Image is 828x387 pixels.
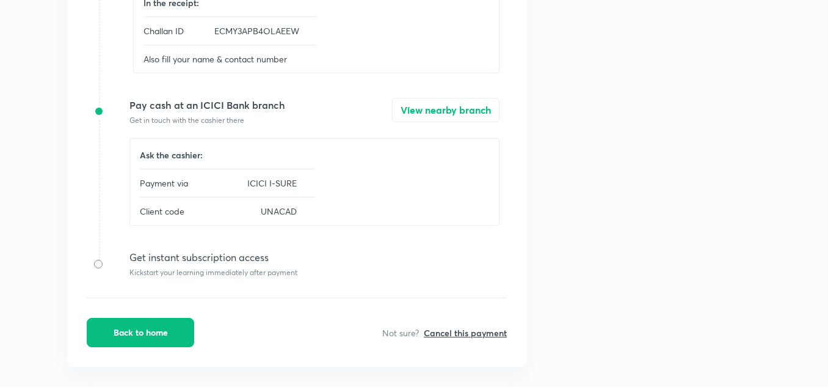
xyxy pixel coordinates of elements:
h6: Not sure? [382,326,419,339]
button: Back to home [87,318,194,347]
p: ICICI I-SURE [247,177,297,190]
p: Client code [140,205,184,218]
h6: Ask the cashier: [140,149,489,169]
p: ECMY3APB4OLAEEW [214,24,299,37]
button: View nearby branch [392,98,499,122]
p: Get instant subscription access [129,250,297,267]
h6: Cancel this payment [424,326,507,339]
p: Challan ID [143,24,184,37]
p: UNACAD [261,205,297,218]
p: Also fill your name & contact number [143,53,287,65]
p: Payment via [140,177,188,190]
span: Back to home [114,326,168,339]
p: Kickstart your learning immediately after payment [129,267,297,278]
p: Get in touch with the cashier there [129,115,285,126]
p: Pay cash at an ICICI Bank branch [129,98,285,115]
